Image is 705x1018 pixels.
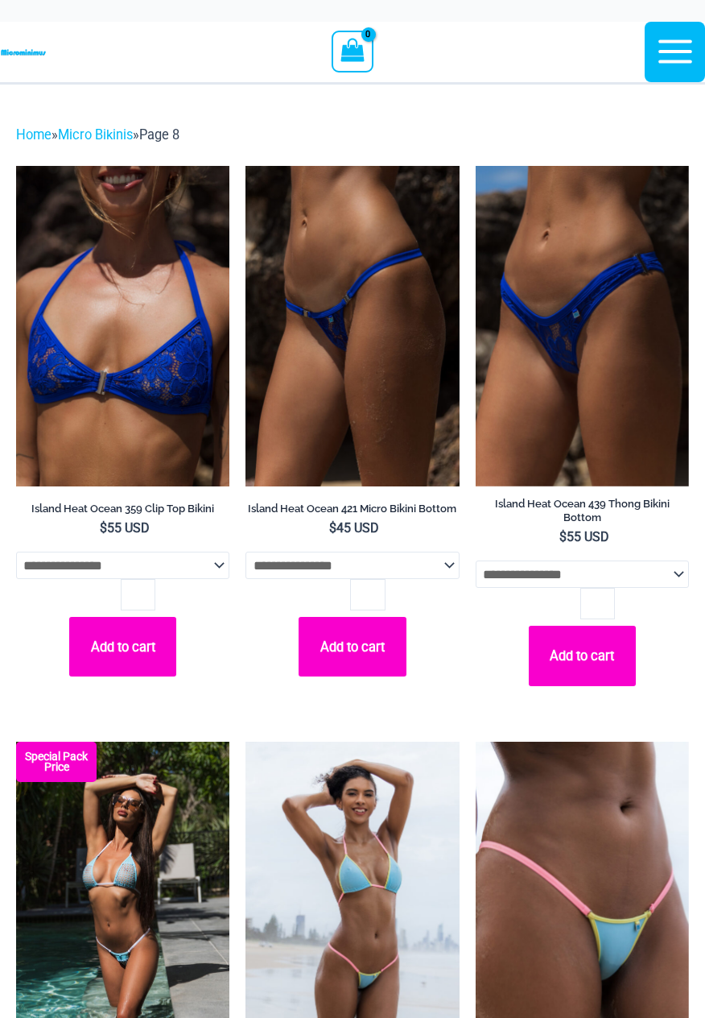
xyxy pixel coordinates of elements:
h2: Island Heat Ocean 359 Clip Top Bikini [16,502,229,515]
h2: Island Heat Ocean 421 Micro Bikini Bottom [245,502,459,515]
a: Micro Bikinis [58,127,133,143]
a: Island Heat Ocean 359 Top 01Island Heat Ocean 359 Top 03Island Heat Ocean 359 Top 03 [16,166,229,486]
input: Product quantity [580,588,615,619]
input: Product quantity [350,579,385,610]
bdi: 55 USD [559,529,609,544]
a: Island Heat Ocean 359 Clip Top Bikini [16,502,229,521]
a: View Shopping Cart, empty [332,31,373,72]
button: Add to cart [529,626,636,685]
span: $ [329,520,336,536]
span: $ [100,520,107,536]
button: Add to cart [299,617,406,677]
span: $ [559,529,567,544]
b: Special Pack Price [16,751,97,772]
button: Add to cart [69,617,176,677]
span: » » [16,127,179,143]
a: Island Heat Ocean 421 Bottom 01Island Heat Ocean 421 Bottom 02Island Heat Ocean 421 Bottom 02 [245,166,459,486]
img: Island Heat Ocean 421 Bottom 01 [245,166,459,486]
a: Island Heat Ocean 421 Micro Bikini Bottom [245,502,459,521]
img: Island Heat Ocean 359 Top 01 [16,166,229,486]
a: Home [16,127,52,143]
h2: Island Heat Ocean 439 Thong Bikini Bottom [476,497,689,524]
a: Island Heat Ocean 439 Thong Bikini Bottom [476,497,689,530]
bdi: 45 USD [329,520,379,536]
span: Page 8 [139,127,179,143]
bdi: 55 USD [100,520,150,536]
img: Island Heat Ocean 439 Bottom 01 [476,166,689,486]
input: Product quantity [121,579,155,610]
a: Island Heat Ocean 439 Bottom 01Island Heat Ocean 439 Bottom 02Island Heat Ocean 439 Bottom 02 [476,166,689,486]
